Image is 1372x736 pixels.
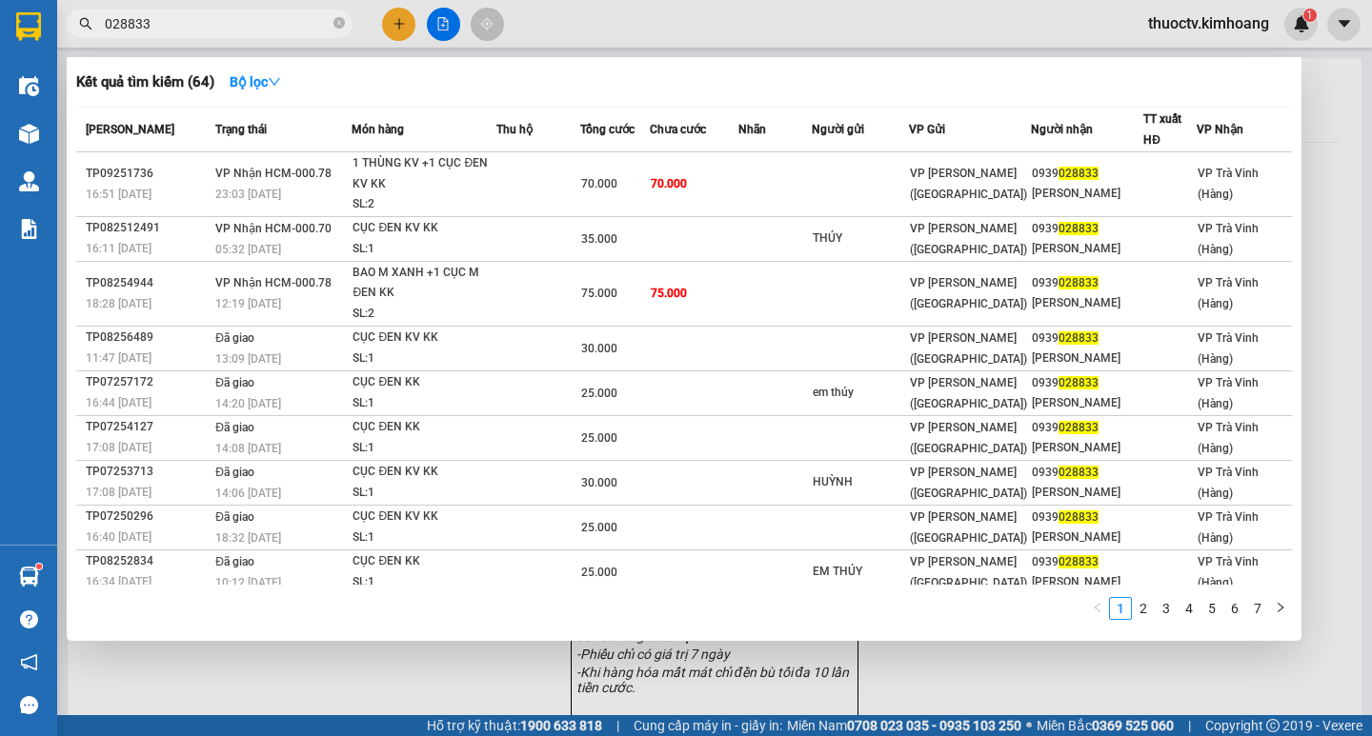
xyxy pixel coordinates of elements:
span: VP [PERSON_NAME] ([GEOGRAPHIC_DATA]) [910,276,1027,310]
span: VP [PERSON_NAME] ([GEOGRAPHIC_DATA]) [910,376,1027,410]
span: 028833 [1059,466,1099,479]
span: 25.000 [581,521,617,534]
a: 6 [1224,598,1245,619]
span: VP [PERSON_NAME] ([GEOGRAPHIC_DATA]) [910,421,1027,455]
li: 4 [1178,597,1200,620]
span: left [1092,602,1103,613]
a: 3 [1156,598,1177,619]
div: 0939 [1032,373,1142,393]
span: VP Trà Vinh (Hàng) [1198,167,1259,201]
div: SL: 1 [353,438,495,459]
span: VP [PERSON_NAME] ([GEOGRAPHIC_DATA]) [910,167,1027,201]
a: 4 [1179,598,1200,619]
span: down [268,75,281,89]
button: left [1086,597,1109,620]
div: CỤC ĐEN KV KK [353,218,495,239]
span: VP Trà Vinh (Hàng) [1198,555,1259,589]
div: 0939 [1032,507,1142,527]
span: 16:11 [DATE] [86,242,151,255]
span: 35.000 [581,232,617,246]
div: [PERSON_NAME] [1032,393,1142,413]
div: [PERSON_NAME] [1032,239,1142,259]
span: 70.000 [581,177,617,190]
div: CỤC ĐEN KV KK [353,507,495,527]
span: VP Nhận [1197,123,1243,136]
span: VP Nhận HCM-000.78 [215,276,332,289]
span: 25.000 [581,566,617,579]
span: 028833 [1059,167,1099,180]
span: Đã giao [215,510,254,524]
div: CỤC ĐEN KK [353,372,495,393]
span: question-circle [20,610,38,628]
img: warehouse-icon [19,124,39,144]
span: 028833 [1059,510,1099,524]
span: Chưa cước [650,123,706,136]
a: 1 [1110,598,1131,619]
div: [PERSON_NAME] [1032,572,1142,592]
span: 14:06 [DATE] [215,487,281,500]
span: VP Trà Vinh (Hàng) [1198,376,1259,410]
div: HUỲNH [813,472,907,492]
span: VP [PERSON_NAME] ([GEOGRAPHIC_DATA]) [910,510,1027,545]
div: SL: 2 [353,304,495,325]
span: Đã giao [215,555,254,568]
button: right [1269,597,1292,620]
div: [PERSON_NAME] [1032,348,1142,368]
span: Tổng cước [580,123,635,136]
li: 1 [1109,597,1132,620]
div: SL: 1 [353,483,495,504]
span: 028833 [1059,276,1099,289]
span: Đã giao [215,421,254,434]
div: TP082512491 [86,218,210,238]
span: 25.000 [581,431,617,445]
span: 25.000 [581,387,617,400]
span: VP [PERSON_NAME] ([GEOGRAPHIC_DATA]) [910,466,1027,500]
h3: Kết quả tìm kiếm ( 64 ) [76,72,214,92]
span: VP [PERSON_NAME] ([GEOGRAPHIC_DATA]) [910,331,1027,366]
div: SL: 1 [353,239,495,260]
span: 028833 [1059,421,1099,434]
span: 13:09 [DATE] [215,352,281,366]
sup: 1 [36,564,42,569]
div: TP07254127 [86,417,210,437]
span: 23:03 [DATE] [215,188,281,201]
div: BAO M XANH +1 CỤC M ĐEN KK [353,263,495,304]
span: VP Trà Vinh (Hàng) [1198,421,1259,455]
span: 028833 [1059,376,1099,389]
span: close-circle [333,15,345,33]
li: 3 [1155,597,1178,620]
div: 0939 [1032,463,1142,483]
span: VP Gửi [909,123,945,136]
span: 028833 [1059,331,1099,345]
img: solution-icon [19,219,39,239]
li: Previous Page [1086,597,1109,620]
div: CỤC ĐEN KK [353,551,495,572]
div: THÚY [813,229,907,249]
li: Next Page [1269,597,1292,620]
span: 18:28 [DATE] [86,297,151,310]
div: [PERSON_NAME] [1032,483,1142,503]
div: 1 THÙNG KV +1 CỤC ĐEN KV KK [353,153,495,194]
div: TP07257172 [86,372,210,392]
span: VP Trà Vinh (Hàng) [1198,510,1259,545]
span: Trạng thái [215,123,267,136]
img: warehouse-icon [19,567,39,587]
span: notification [20,653,38,671]
span: 16:51 [DATE] [86,188,151,201]
span: VP [PERSON_NAME] ([GEOGRAPHIC_DATA]) [910,222,1027,256]
span: 75.000 [581,287,617,300]
span: Đã giao [215,331,254,345]
div: SL: 1 [353,527,495,548]
span: close-circle [333,17,345,29]
span: VP [PERSON_NAME] ([GEOGRAPHIC_DATA]) [910,555,1027,589]
span: Món hàng [352,123,404,136]
div: TP09251736 [86,164,210,184]
li: 5 [1200,597,1223,620]
span: 14:20 [DATE] [215,397,281,410]
span: VP Nhận HCM-000.78 [215,167,332,180]
div: 0939 [1032,552,1142,572]
button: Bộ lọcdown [214,67,296,97]
a: 2 [1133,598,1154,619]
div: [PERSON_NAME] [1032,527,1142,547]
div: SL: 1 [353,572,495,593]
